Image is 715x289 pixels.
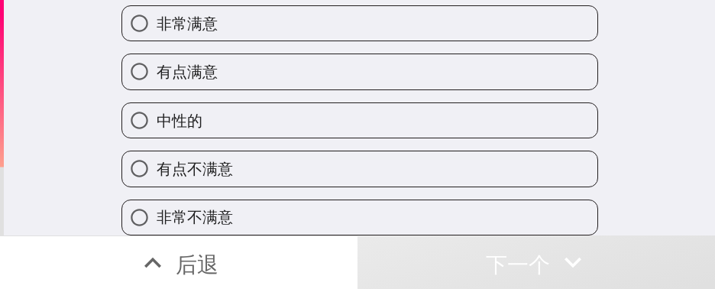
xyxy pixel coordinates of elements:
button: 中性的 [122,103,597,138]
font: 中性的 [157,111,202,130]
font: 有点满意 [157,62,218,81]
font: 非常满意 [157,14,218,33]
font: 下一个 [486,251,550,278]
font: 非常不满意 [157,207,233,226]
button: 非常不满意 [122,200,597,235]
font: 有点不满意 [157,159,233,178]
button: 非常满意 [122,6,597,41]
font: 后退 [176,251,218,278]
button: 有点不满意 [122,151,597,186]
button: 下一个 [357,235,715,289]
button: 有点满意 [122,54,597,89]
